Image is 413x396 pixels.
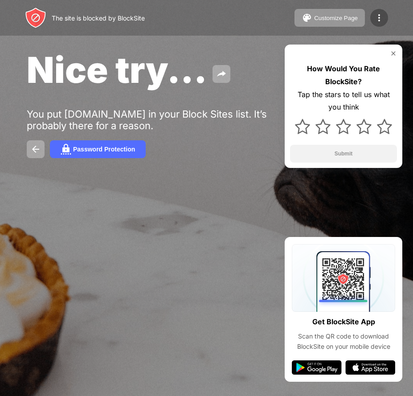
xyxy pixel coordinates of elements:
img: password.svg [61,144,71,155]
img: star.svg [295,119,310,134]
div: Customize Page [314,15,358,21]
img: qrcode.svg [292,244,395,312]
div: Password Protection [73,146,135,153]
img: star.svg [315,119,331,134]
img: star.svg [377,119,392,134]
button: Customize Page [294,9,365,27]
img: rate-us-close.svg [390,50,397,57]
div: The site is blocked by BlockSite [52,14,145,22]
div: You put [DOMAIN_NAME] in your Block Sites list. It’s probably there for a reason. [27,108,302,131]
button: Password Protection [50,140,146,158]
button: Submit [290,145,397,163]
div: Scan the QR code to download BlockSite on your mobile device [292,331,395,351]
img: pallet.svg [302,12,312,23]
img: star.svg [336,119,351,134]
div: Tap the stars to tell us what you think [290,88,397,114]
img: app-store.svg [345,360,395,375]
img: share.svg [216,69,227,79]
img: star.svg [356,119,372,134]
img: google-play.svg [292,360,342,375]
div: How Would You Rate BlockSite? [290,62,397,88]
img: header-logo.svg [25,7,46,29]
img: menu-icon.svg [374,12,384,23]
span: Nice try... [27,48,207,91]
div: Get BlockSite App [312,315,375,328]
img: back.svg [30,144,41,155]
